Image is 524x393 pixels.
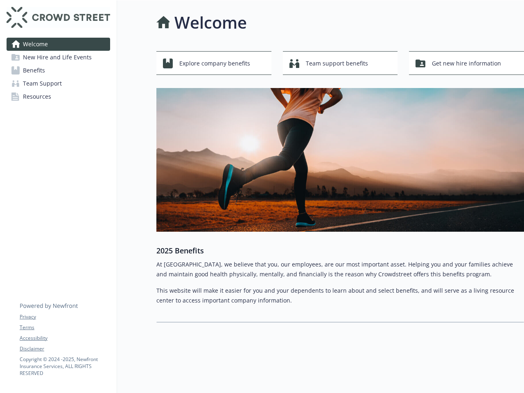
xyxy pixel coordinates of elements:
p: At [GEOGRAPHIC_DATA], we believe that you, our employees, are our most important asset. Helping y... [156,260,524,279]
a: Benefits [7,64,110,77]
button: Team support benefits [283,51,398,75]
a: Team Support [7,77,110,90]
img: overview page banner [156,88,524,232]
h1: Welcome [174,10,247,35]
span: Get new hire information [432,56,501,71]
span: Resources [23,90,51,103]
p: This website will make it easier for you and your dependents to learn about and select benefits, ... [156,286,524,305]
span: New Hire and Life Events [23,51,92,64]
a: Resources [7,90,110,103]
button: Get new hire information [409,51,524,75]
span: Welcome [23,38,48,51]
button: Explore company benefits [156,51,271,75]
span: Team Support [23,77,62,90]
a: Privacy [20,313,110,321]
a: Welcome [7,38,110,51]
a: New Hire and Life Events [7,51,110,64]
a: Terms [20,324,110,331]
a: Accessibility [20,334,110,342]
h3: 2025 Benefits [156,245,524,256]
a: Disclaimer [20,345,110,352]
span: Explore company benefits [179,56,250,71]
span: Team support benefits [306,56,368,71]
span: Benefits [23,64,45,77]
p: Copyright © 2024 - 2025 , Newfront Insurance Services, ALL RIGHTS RESERVED [20,356,110,377]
